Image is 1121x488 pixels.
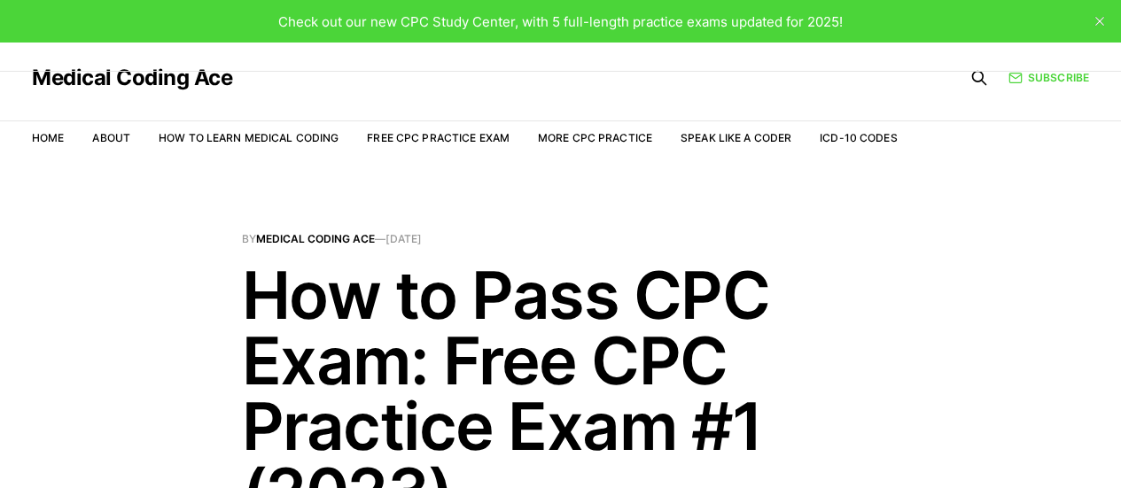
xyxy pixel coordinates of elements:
[159,131,339,144] a: How to Learn Medical Coding
[1008,69,1089,86] a: Subscribe
[820,131,897,144] a: ICD-10 Codes
[367,131,510,144] a: Free CPC Practice Exam
[681,131,791,144] a: Speak Like a Coder
[538,131,652,144] a: More CPC Practice
[242,234,880,244] span: By —
[278,13,843,30] span: Check out our new CPC Study Center, with 5 full-length practice exams updated for 2025!
[32,67,232,89] a: Medical Coding Ace
[92,131,130,144] a: About
[832,401,1121,488] iframe: portal-trigger
[32,131,64,144] a: Home
[385,232,422,245] time: [DATE]
[1086,7,1114,35] button: close
[256,232,375,245] a: Medical Coding Ace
